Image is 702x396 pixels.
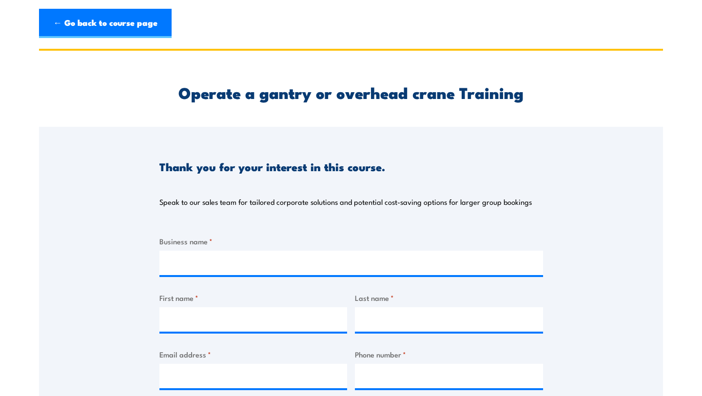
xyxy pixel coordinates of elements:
[159,292,348,303] label: First name
[355,349,543,360] label: Phone number
[159,197,532,207] p: Speak to our sales team for tailored corporate solutions and potential cost-saving options for la...
[159,236,543,247] label: Business name
[159,349,348,360] label: Email address
[159,161,385,172] h3: Thank you for your interest in this course.
[39,9,172,38] a: ← Go back to course page
[159,85,543,99] h2: Operate a gantry or overhead crane Training
[355,292,543,303] label: Last name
